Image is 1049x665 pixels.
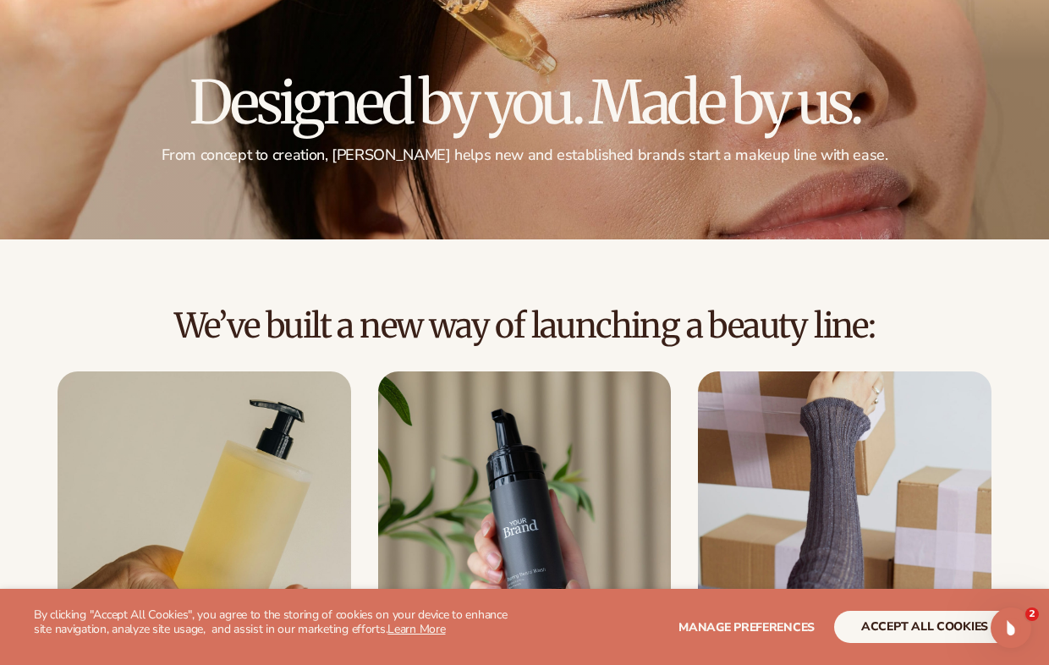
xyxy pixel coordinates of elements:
span: Manage preferences [678,619,815,635]
a: Learn More [387,621,445,637]
p: From concept to creation, [PERSON_NAME] helps new and established brands start a makeup line with... [47,146,1002,165]
button: Manage preferences [678,611,815,643]
p: By clicking "Accept All Cookies", you agree to the storing of cookies on your device to enhance s... [34,608,524,637]
span: 2 [1025,607,1039,621]
h1: Designed by you. Made by us. [47,73,1002,132]
img: Female hand holding soap bottle. [58,371,351,665]
button: accept all cookies [834,611,1015,643]
img: Male hand holding beard wash. [378,371,672,665]
iframe: Intercom live chat [991,607,1031,648]
h2: We’ve built a new way of launching a beauty line: [47,307,1002,344]
img: Female moving shipping boxes. [698,371,991,665]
